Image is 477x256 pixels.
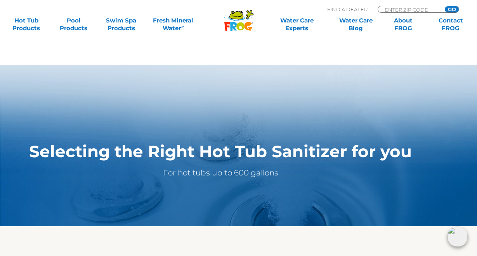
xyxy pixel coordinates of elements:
[103,17,140,32] a: Swim SpaProducts
[327,6,368,13] p: Find A Dealer
[448,227,468,247] img: openIcon
[181,24,184,29] sup: ∞
[12,167,429,179] p: For hot tubs up to 600 gallons
[337,17,374,32] a: Water CareBlog
[432,17,469,32] a: ContactFROG
[12,142,429,161] h1: Selecting the Right Hot Tub Sanitizer for you
[55,17,92,32] a: PoolProducts
[8,17,45,32] a: Hot TubProducts
[384,6,436,13] input: Zip Code Form
[445,6,459,12] input: GO
[150,17,196,32] a: Fresh MineralWater∞
[267,17,327,32] a: Water CareExperts
[385,17,422,32] a: AboutFROG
